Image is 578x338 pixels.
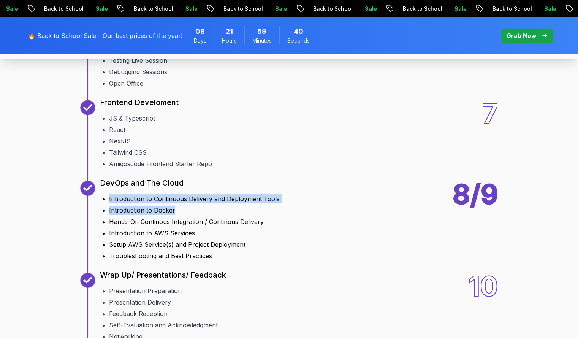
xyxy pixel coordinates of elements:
[483,5,535,13] p: Back to School
[100,178,184,188] p: DevOps and The Cloud
[109,125,212,134] li: React
[535,5,559,13] p: Sale
[109,251,280,260] li: Troubleshooting and Best Practices
[482,100,498,168] div: 7
[257,26,266,37] span: 59 Minutes
[355,5,380,13] p: Sale
[124,5,176,13] p: Back to School
[109,136,212,146] li: NextJS
[393,5,445,13] p: Back to School
[86,5,111,13] p: Sale
[176,5,200,13] p: Sale
[194,37,206,44] span: Days
[507,31,536,40] p: Grab Now
[109,67,220,76] li: Debugging Sessions
[28,31,182,40] p: 🔥 Back to School Sale - Our best prices of the year!
[109,148,212,157] li: Tailwind CSS
[252,37,272,44] span: Minutes
[453,181,498,260] div: 8/9
[222,37,237,44] span: Hours
[100,270,226,280] p: Wrap Up/ Presentations/ Feedback
[109,229,280,238] li: Introduction to AWS Services
[109,114,212,123] li: JS & Typescript
[109,79,220,88] li: Open Office
[109,286,226,295] li: Presentation Preparation
[214,5,266,13] p: Back to School
[304,5,355,13] p: Back to School
[109,298,226,307] li: Presentation Delivery
[109,56,220,65] li: Testing Live Session
[109,159,212,168] li: Amigoscode Frontend Starter Repo
[109,321,226,330] li: Self-Evaluation and Acknowledgment
[287,37,310,44] span: Seconds
[109,194,280,203] li: Introduction to Continuous Delivery and Deployment Tools
[226,26,233,37] span: 21 Hours
[109,240,280,249] li: Setup AWS Service(s) and Project Deployment
[195,26,205,37] span: 8 Days
[35,5,86,13] p: Back to School
[445,5,469,13] p: Sale
[294,26,303,37] span: 40 Seconds
[266,5,290,13] p: Sale
[109,206,280,215] li: Introduction to Docker
[109,309,226,318] li: Feedback Reception
[100,97,179,108] p: Frontend Develoment
[109,217,280,226] li: Hands-On Continous Integration / Continous Delivery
